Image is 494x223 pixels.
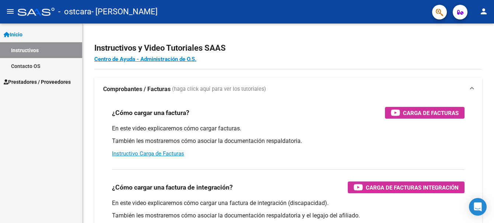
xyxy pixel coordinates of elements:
span: - [PERSON_NAME] [91,4,158,20]
div: Open Intercom Messenger [469,198,487,216]
button: Carga de Facturas [385,107,465,119]
p: En este video explicaremos cómo cargar facturas. [112,125,465,133]
mat-icon: menu [6,7,15,16]
span: Carga de Facturas Integración [366,183,459,192]
h3: ¿Cómo cargar una factura de integración? [112,182,233,193]
button: Carga de Facturas Integración [348,181,465,193]
span: - ostcara [58,4,91,20]
strong: Comprobantes / Facturas [103,85,171,93]
span: (haga click aquí para ver los tutoriales) [172,85,266,93]
h3: ¿Cómo cargar una factura? [112,108,189,118]
p: También les mostraremos cómo asociar la documentación respaldatoria y el legajo del afiliado. [112,212,465,220]
p: También les mostraremos cómo asociar la documentación respaldatoria. [112,137,465,145]
mat-expansion-panel-header: Comprobantes / Facturas (haga click aquí para ver los tutoriales) [94,78,482,101]
mat-icon: person [479,7,488,16]
a: Centro de Ayuda - Administración de O.S. [94,56,196,62]
p: En este video explicaremos cómo cargar una factura de integración (discapacidad). [112,199,465,207]
span: Prestadores / Proveedores [4,78,71,86]
span: Inicio [4,30,22,39]
h2: Instructivos y Video Tutoriales SAAS [94,41,482,55]
a: Instructivo Carga de Facturas [112,150,184,157]
span: Carga de Facturas [403,108,459,118]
